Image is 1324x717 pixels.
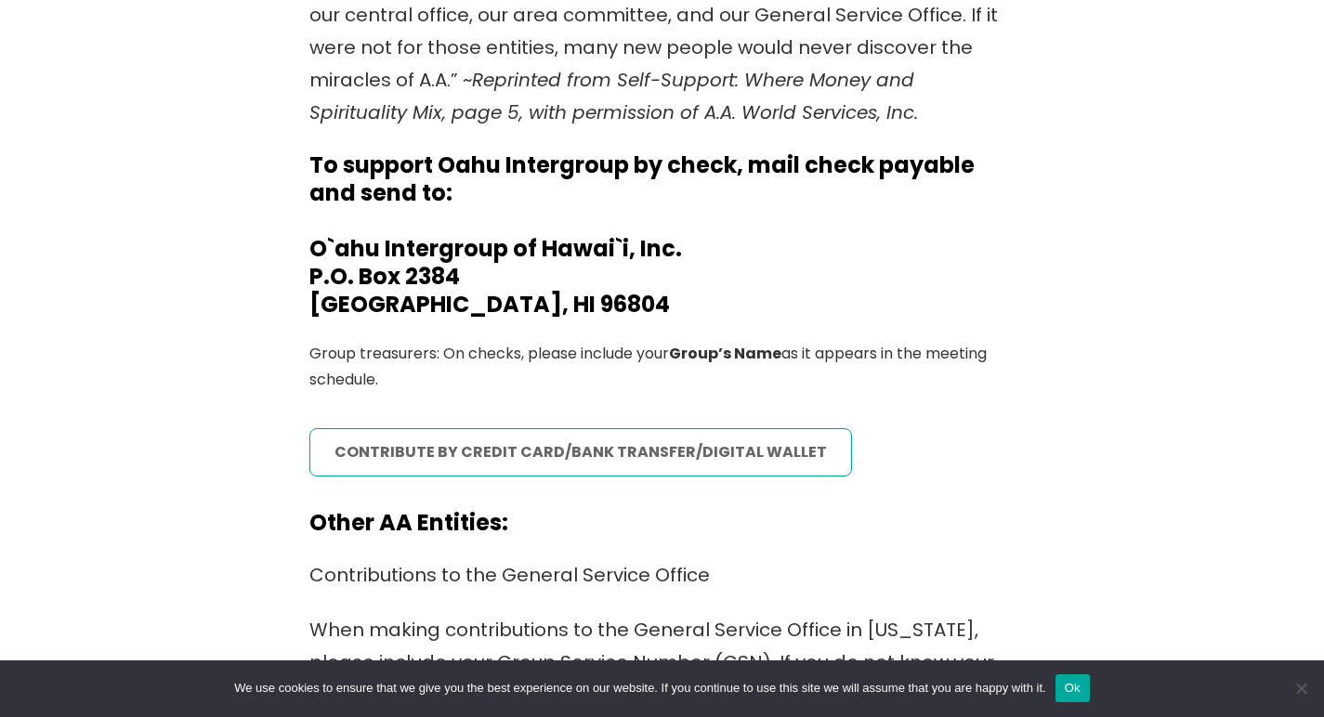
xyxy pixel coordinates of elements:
button: Ok [1055,674,1090,702]
span: We use cookies to ensure that we give you the best experience on our website. If you continue to ... [234,679,1045,697]
span: No [1291,679,1310,697]
p: Group treasurers: On checks, please include your as it appears in the meeting schedule. [309,341,1016,393]
h4: To support Oahu Intergroup by check, mail check payable and send to: O`ahu Intergroup of Hawai`i,... [309,151,1016,319]
em: Reprinted from Self-Support: Where Money and Spirituality Mix, page 5, with permission of A.A. Wo... [309,67,918,125]
strong: Group’s Name [669,343,781,364]
h4: Other AA Entities: [309,481,1016,537]
a: contribute by credit card/bank transfer/digital wallet [309,428,853,476]
p: Contributions to the General Service Office [309,559,1016,592]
